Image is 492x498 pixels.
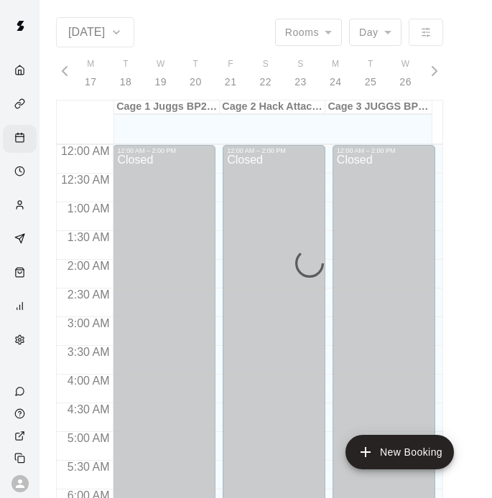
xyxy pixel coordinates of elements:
[178,53,213,94] button: T20
[64,375,113,387] span: 4:00 AM
[64,288,113,301] span: 2:30 AM
[73,53,108,94] button: M17
[57,145,113,157] span: 12:00 AM
[228,57,233,72] span: F
[117,147,211,154] div: 12:00 AM – 2:00 PM
[3,425,40,447] a: View public page
[297,57,303,72] span: S
[108,53,144,94] button: T18
[3,447,40,469] div: Copy public page link
[318,53,353,94] button: M24
[157,57,165,72] span: W
[64,260,113,272] span: 2:00 AM
[402,57,410,72] span: W
[64,231,113,243] span: 1:30 AM
[64,461,113,473] span: 5:30 AM
[249,53,284,94] button: S22
[227,147,321,154] div: 12:00 AM – 2:00 PM
[64,317,113,329] span: 3:00 AM
[225,75,237,90] p: 21
[154,75,167,90] p: 19
[193,57,199,72] span: T
[220,100,325,114] div: Cage 2 Hack Attack Jr.
[123,57,129,72] span: T
[294,75,307,90] p: 23
[337,147,431,154] div: 12:00 AM – 2:00 PM
[330,75,342,90] p: 24
[85,75,97,90] p: 17
[143,53,178,94] button: W19
[388,53,423,94] button: W26
[64,346,113,358] span: 3:30 AM
[325,100,431,114] div: Cage 3 JUGGS BP1 Baseball
[368,57,373,72] span: T
[3,403,40,425] a: Visit help center
[87,57,94,72] span: M
[263,57,269,72] span: S
[260,75,272,90] p: 22
[57,174,113,186] span: 12:30 AM
[353,53,389,94] button: T25
[365,75,377,90] p: 25
[332,57,339,72] span: M
[6,11,34,40] img: Swift logo
[283,53,318,94] button: S23
[64,403,113,415] span: 4:30 AM
[114,100,220,114] div: Cage 1 Juggs BP2 Baseball Juggs BP1 Softball
[64,202,113,215] span: 1:00 AM
[213,53,249,94] button: F21
[64,432,113,444] span: 5:00 AM
[190,75,202,90] p: 20
[399,75,412,90] p: 26
[120,75,132,90] p: 18
[3,380,40,403] a: Contact Us
[345,435,454,469] button: add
